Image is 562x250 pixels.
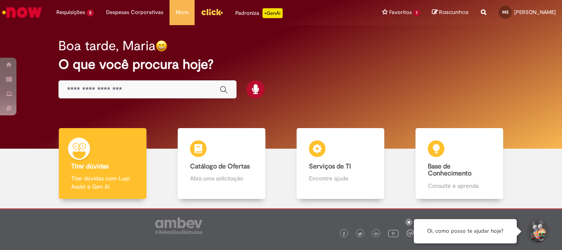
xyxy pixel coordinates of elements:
b: Base de Conhecimento [428,162,471,178]
img: logo_footer_twitter.png [358,232,362,236]
b: Serviços de TI [309,162,351,171]
img: logo_footer_linkedin.png [374,231,379,236]
img: logo_footer_ambev_rotulo_gray.png [155,217,202,234]
p: Tirar dúvidas com Lupi Assist e Gen Ai [71,174,134,191]
h2: Boa tarde, Maria [58,39,156,53]
b: Catálogo de Ofertas [190,162,250,171]
span: 2 [87,9,94,16]
a: Catálogo de Ofertas Abra uma solicitação [162,128,281,199]
img: logo_footer_youtube.png [388,228,399,238]
h2: O que você procura hoje? [58,57,504,72]
span: Rascunhos [439,8,469,16]
img: ServiceNow [1,4,43,21]
span: [PERSON_NAME] [514,9,556,16]
a: Serviços de TI Encontre ajuda [281,128,400,199]
span: Despesas Corporativas [106,8,163,16]
img: logo_footer_workplace.png [406,229,414,237]
img: happy-face.png [156,40,167,52]
p: Encontre ajuda [309,174,372,182]
img: click_logo_yellow_360x200.png [201,6,223,18]
p: +GenAi [262,8,283,18]
p: Consulte e aprenda [428,182,490,190]
span: MS [502,9,509,15]
a: Rascunhos [432,9,469,16]
div: Oi, como posso te ajudar hoje? [414,219,517,243]
img: logo_footer_facebook.png [342,232,346,236]
span: Favoritos [389,8,412,16]
span: 1 [413,9,420,16]
span: More [176,8,188,16]
a: Base de Conhecimento Consulte e aprenda [400,128,519,199]
div: Padroniza [235,8,283,18]
button: Iniciar Conversa de Suporte [525,219,550,244]
b: Tirar dúvidas [71,162,109,171]
span: Requisições [56,8,85,16]
a: Tirar dúvidas Tirar dúvidas com Lupi Assist e Gen Ai [43,128,162,199]
p: Abra uma solicitação [190,174,253,182]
